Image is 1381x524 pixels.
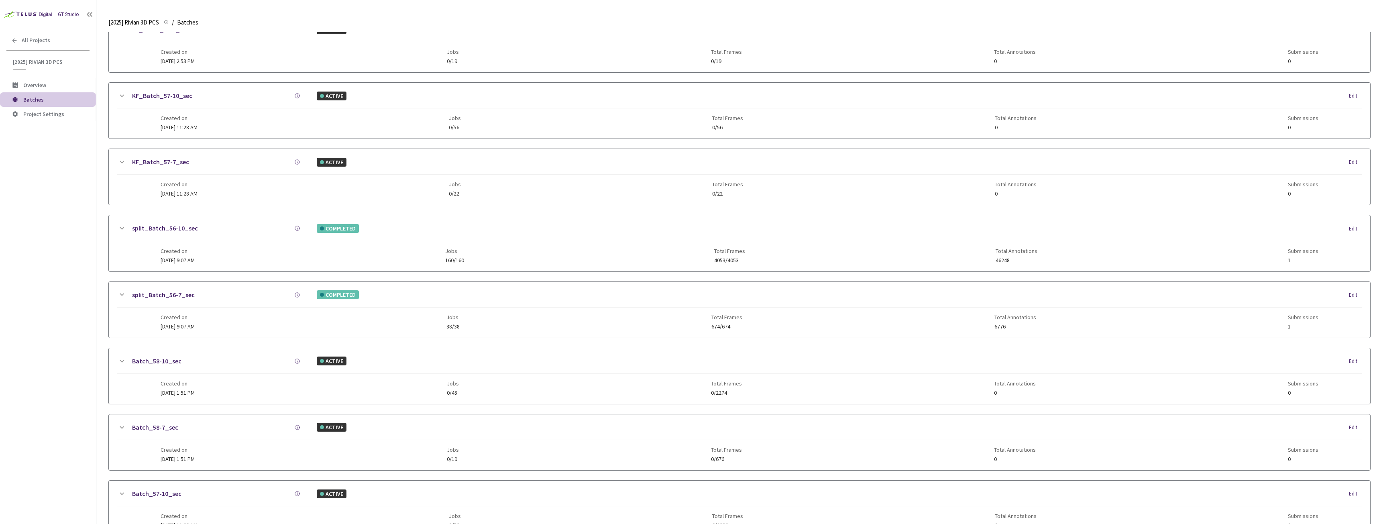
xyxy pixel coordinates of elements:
span: 0/19 [711,58,742,64]
span: Created on [161,513,198,519]
div: COMPLETED [317,290,359,299]
span: [DATE] 11:28 AM [161,190,198,197]
span: Total Annotations [995,181,1037,188]
span: 0 [1288,456,1318,462]
span: 0 [995,191,1037,197]
div: ACTIVE [317,357,346,365]
span: 0 [1288,191,1318,197]
div: ACTIVE [317,92,346,100]
span: 0 [1288,390,1318,396]
a: KF_Batch_57-10_sec [132,91,192,101]
span: Batches [177,18,198,27]
div: Edit [1349,490,1362,498]
span: Jobs [449,513,461,519]
span: Total Frames [711,447,742,453]
span: 1 [1288,324,1318,330]
span: 46248 [996,257,1037,263]
span: Jobs [447,447,459,453]
span: Project Settings [23,110,64,118]
span: Submissions [1288,49,1318,55]
span: All Projects [22,37,50,44]
a: Batch_58-10_sec [132,356,181,366]
span: Batches [23,96,44,103]
span: Total Annotations [994,380,1036,387]
div: Batch_58-7_secACTIVEEditCreated on[DATE] 1:51 PMJobs0/19Total Frames0/676Total Annotations0Submis... [109,414,1370,470]
span: Created on [161,447,195,453]
span: Total Frames [711,380,742,387]
span: Total Annotations [996,248,1037,254]
span: 0/19 [447,456,459,462]
span: Created on [161,115,198,121]
div: KF_Batch_57-7_secACTIVEEditCreated on[DATE] 11:28 AMJobs0/22Total Frames0/22Total Annotations0Sub... [109,149,1370,205]
span: Submissions [1288,513,1318,519]
span: Jobs [447,380,459,387]
span: 0/2274 [711,390,742,396]
span: 1 [1288,257,1318,263]
span: 0/45 [447,390,459,396]
div: KF_Batch_58-7_secACTIVEEditCreated on[DATE] 2:53 PMJobs0/19Total Frames0/19Total Annotations0Subm... [109,16,1370,72]
span: 0 [995,124,1037,130]
div: split_Batch_56-10_secCOMPLETEDEditCreated on[DATE] 9:07 AMJobs160/160Total Frames4053/4053Total A... [109,215,1370,271]
span: 0/22 [449,191,461,197]
span: Jobs [447,49,459,55]
span: Total Annotations [994,447,1036,453]
span: [2025] Rivian 3D PCS [13,59,85,65]
div: Edit [1349,357,1362,365]
span: Jobs [449,115,461,121]
span: Total Frames [712,115,743,121]
div: COMPLETED [317,224,359,233]
div: split_Batch_56-7_secCOMPLETEDEditCreated on[DATE] 9:07 AMJobs38/38Total Frames674/674Total Annota... [109,282,1370,338]
div: Edit [1349,424,1362,432]
span: Submissions [1288,181,1318,188]
span: Submissions [1288,380,1318,387]
span: Submissions [1288,248,1318,254]
span: Jobs [449,181,461,188]
div: Edit [1349,158,1362,166]
div: Batch_58-10_secACTIVEEditCreated on[DATE] 1:51 PMJobs0/45Total Frames0/2274Total Annotations0Subm... [109,348,1370,404]
span: 0 [1288,58,1318,64]
span: Created on [161,314,195,320]
span: 0 [994,390,1036,396]
span: Total Frames [712,513,743,519]
div: ACTIVE [317,489,346,498]
span: 0/56 [449,124,461,130]
span: 160/160 [445,257,464,263]
a: split_Batch_56-10_sec [132,223,198,233]
span: [DATE] 2:53 PM [161,57,195,65]
span: [DATE] 9:07 AM [161,257,195,264]
li: / [172,18,174,27]
div: ACTIVE [317,158,346,167]
div: GT Studio [58,10,79,18]
span: [DATE] 1:51 PM [161,389,195,396]
span: Total Frames [712,181,743,188]
span: Total Annotations [995,115,1037,121]
span: [DATE] 9:07 AM [161,323,195,330]
a: Batch_58-7_sec [132,422,178,432]
span: 674/674 [711,324,742,330]
a: split_Batch_56-7_sec [132,290,195,300]
span: 0 [994,456,1036,462]
div: ACTIVE [317,423,346,432]
span: Created on [161,181,198,188]
span: 38/38 [446,324,460,330]
div: Edit [1349,92,1362,100]
span: Created on [161,380,195,387]
span: 0/56 [712,124,743,130]
div: Edit [1349,291,1362,299]
span: Created on [161,49,195,55]
span: 0/22 [712,191,743,197]
span: Total Annotations [995,513,1037,519]
a: Batch_57-10_sec [132,489,181,499]
span: Total Annotations [994,314,1036,320]
span: Overview [23,82,46,89]
span: 0 [1288,124,1318,130]
span: Submissions [1288,447,1318,453]
span: Total Frames [711,314,742,320]
span: Created on [161,248,195,254]
span: [DATE] 1:51 PM [161,455,195,463]
span: Submissions [1288,115,1318,121]
span: 0/676 [711,456,742,462]
span: Jobs [446,314,460,320]
div: KF_Batch_57-10_secACTIVEEditCreated on[DATE] 11:28 AMJobs0/56Total Frames0/56Total Annotations0Su... [109,83,1370,139]
span: [DATE] 11:28 AM [161,124,198,131]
